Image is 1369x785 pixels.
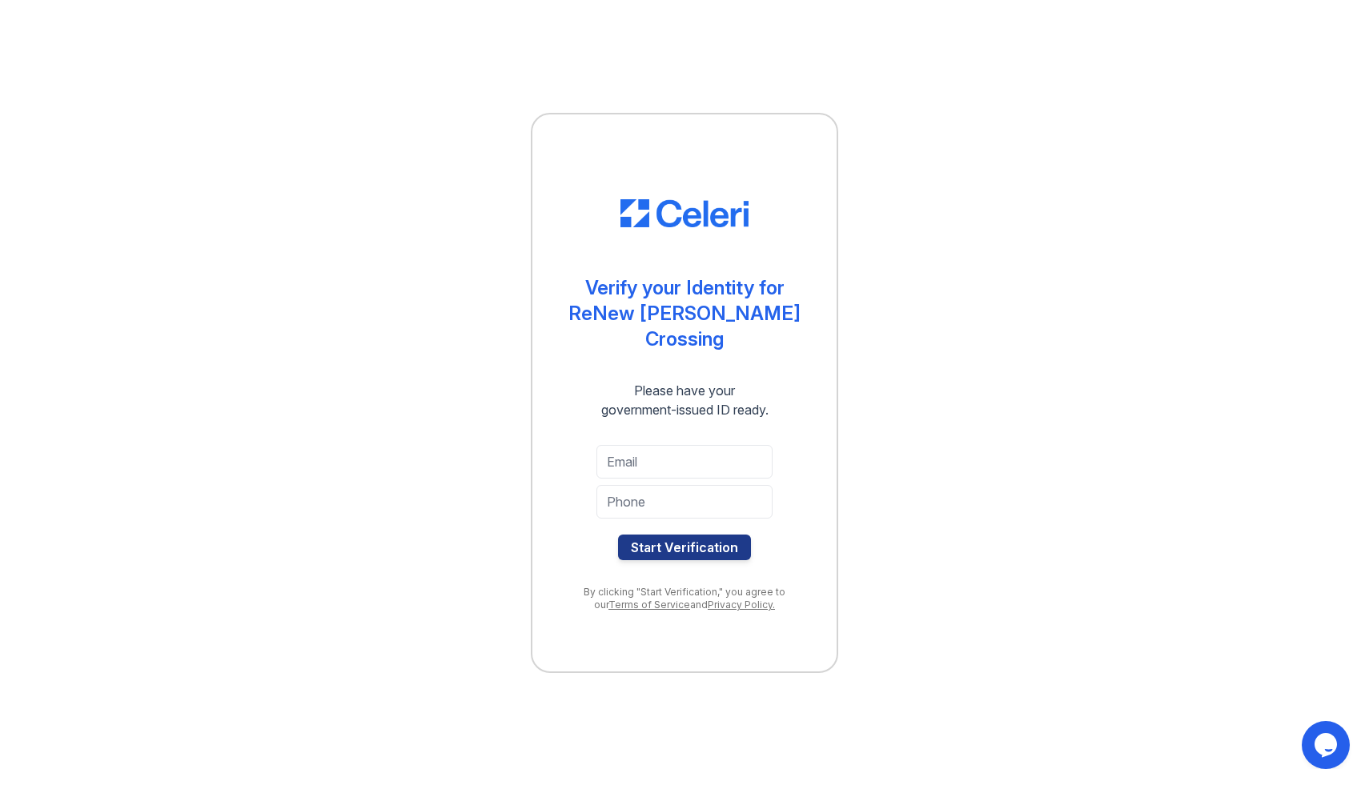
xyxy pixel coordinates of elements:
[1302,721,1353,769] iframe: chat widget
[596,445,773,479] input: Email
[572,381,797,419] div: Please have your government-issued ID ready.
[620,199,749,228] img: CE_Logo_Blue-a8612792a0a2168367f1c8372b55b34899dd931a85d93a1a3d3e32e68fde9ad4.png
[564,586,805,611] div: By clicking "Start Verification," you agree to our and
[564,275,805,352] div: Verify your Identity for ReNew [PERSON_NAME] Crossing
[596,485,773,519] input: Phone
[608,599,690,611] a: Terms of Service
[708,599,775,611] a: Privacy Policy.
[618,535,751,560] button: Start Verification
